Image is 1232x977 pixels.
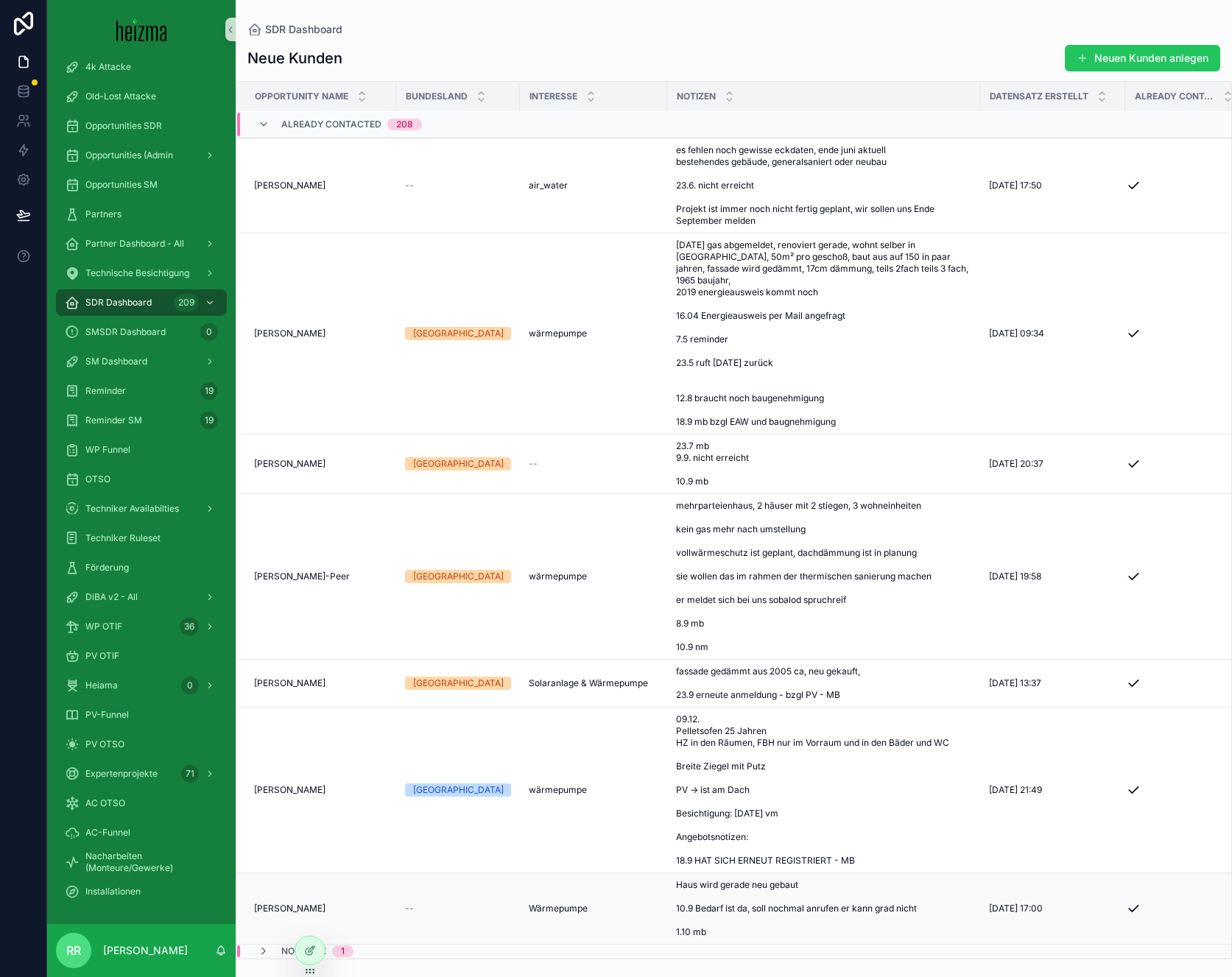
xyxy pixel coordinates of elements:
[180,618,199,635] div: 36
[56,378,227,404] a: Reminder19
[254,677,387,689] a: [PERSON_NAME]
[265,22,342,37] span: SDR Dashboard
[989,677,1116,689] a: [DATE] 13:37
[676,440,819,487] span: 23.7 mb 9.9. nicht erreicht 10.9 mb
[989,458,1116,470] a: [DATE] 20:37
[676,713,971,867] a: 09.12. Pelletsofen 25 Jahren HZ in den Räumen, FBH nur im Vorraum und in den Bäder und WC Breite ...
[85,827,130,839] span: AC-Funnel
[254,458,387,470] a: [PERSON_NAME]
[281,945,326,957] span: No value
[529,91,577,102] span: Interesse
[56,849,227,875] a: Nacharbeiten (Monteure/Gewerke)
[254,903,387,914] a: [PERSON_NAME]
[254,180,325,191] span: [PERSON_NAME]
[85,149,173,161] span: Opportunities (Admin
[56,348,227,375] a: SM Dashboard
[247,22,342,37] a: SDR Dashboard
[254,784,387,796] a: [PERSON_NAME]
[56,54,227,80] a: 4k Attacke
[85,562,129,574] span: Förderung
[56,761,227,787] a: Expertenprojekte71
[529,784,658,796] a: wärmepumpe
[85,532,161,544] span: Techniker Ruleset
[405,457,511,470] a: [GEOGRAPHIC_DATA]
[341,945,345,957] div: 1
[989,571,1116,582] a: [DATE] 19:58
[254,571,350,582] span: [PERSON_NAME]-Peer
[413,457,504,470] div: [GEOGRAPHIC_DATA]
[56,319,227,345] a: SMSDR Dashboard0
[85,473,110,485] span: OTSO
[677,91,716,102] span: Notizen
[56,554,227,581] a: Förderung
[676,500,971,653] a: mehrparteienhaus, 2 häuser mit 2 stiegen, 3 wohneinheiten kein gas mehr nach umstellung vollwärme...
[56,466,227,493] a: OTSO
[56,172,227,198] a: Opportunities SM
[990,91,1088,102] span: Datensatz erstellt
[85,385,126,397] span: Reminder
[181,677,199,694] div: 0
[529,458,658,470] a: --
[56,878,227,905] a: Installationen
[405,783,511,797] a: [GEOGRAPHIC_DATA]
[254,903,325,914] span: [PERSON_NAME]
[247,48,342,68] h1: Neue Kunden
[989,677,1041,689] span: [DATE] 13:37
[529,458,538,470] span: --
[529,571,658,582] a: wärmepumpe
[103,943,188,958] p: [PERSON_NAME]
[85,444,130,456] span: WP Funnel
[989,180,1042,191] span: [DATE] 17:50
[676,239,971,428] span: [DATE] gas abgemeldet, renoviert gerade, wohnt selber in [GEOGRAPHIC_DATA], 50m² pro geschoß, bau...
[56,672,227,699] a: Heiama0
[85,738,124,750] span: PV OTSO
[676,879,971,938] a: Haus wird gerade neu gebaut 10.9 Bedarf ist da, soll nochmal anrufen er kann grad nicht 1.10 mb
[56,819,227,846] a: AC-Funnel
[56,260,227,286] a: Technische Besichtigung
[85,297,152,308] span: SDR Dashboard
[254,180,387,191] a: [PERSON_NAME]
[989,571,1041,582] span: [DATE] 19:58
[85,886,141,897] span: Installationen
[85,238,184,250] span: Partner Dashboard - All
[56,584,227,610] a: DiBA v2 - All
[56,289,227,316] a: SDR Dashboard209
[529,784,587,796] span: wärmepumpe
[405,180,414,191] span: --
[56,113,227,139] a: Opportunities SDR
[1065,45,1220,71] a: Neuen Kunden anlegen
[989,458,1043,470] span: [DATE] 20:37
[85,621,122,632] span: WP OTIF
[56,230,227,257] a: Partner Dashboard - All
[47,59,236,924] div: scrollable content
[989,328,1116,339] a: [DATE] 09:34
[85,503,179,515] span: Techniker Availabilties
[56,731,227,758] a: PV OTSO
[181,765,199,783] div: 71
[989,180,1116,191] a: [DATE] 17:50
[85,179,158,191] span: Opportunities SM
[413,570,504,583] div: [GEOGRAPHIC_DATA]
[405,327,511,340] a: [GEOGRAPHIC_DATA]
[413,783,504,797] div: [GEOGRAPHIC_DATA]
[56,495,227,522] a: Techniker Availabilties
[85,326,166,338] span: SMSDR Dashboard
[989,784,1116,796] a: [DATE] 21:49
[254,571,387,582] a: [PERSON_NAME]-Peer
[85,709,129,721] span: PV-Funnel
[56,790,227,816] a: AC OTSO
[529,180,568,191] span: air_water
[676,144,971,227] a: es fehlen noch gewisse eckdaten, ende juni aktuell bestehendes gebäude, generalsaniert oder neuba...
[255,91,348,102] span: Opportunity Name
[56,142,227,169] a: Opportunities (Admin
[405,903,414,914] span: --
[56,407,227,434] a: Reminder SM19
[281,119,381,130] span: Already Contacted
[85,356,147,367] span: SM Dashboard
[405,677,511,690] a: [GEOGRAPHIC_DATA]
[405,180,511,191] a: --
